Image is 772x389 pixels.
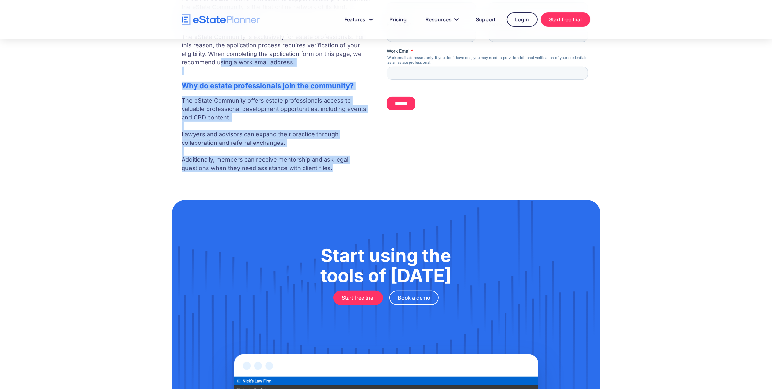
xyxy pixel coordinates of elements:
p: The eState Community is exclusively for estate professionals. For this reason, the application pr... [182,33,374,75]
a: Login [507,12,538,27]
a: Start free trial [541,12,590,27]
a: Features [337,13,379,26]
a: Support [468,13,504,26]
h1: Start using the tools of [DATE] [205,245,568,286]
p: The eState Community offers estate professionals access to valuable professional development oppo... [182,96,374,172]
a: Book a demo [389,291,439,305]
a: Resources [418,13,465,26]
a: home [182,14,260,25]
h2: Why do estate professionals join the community? [182,82,374,90]
a: Pricing [382,13,415,26]
a: Start free trial [333,291,383,305]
